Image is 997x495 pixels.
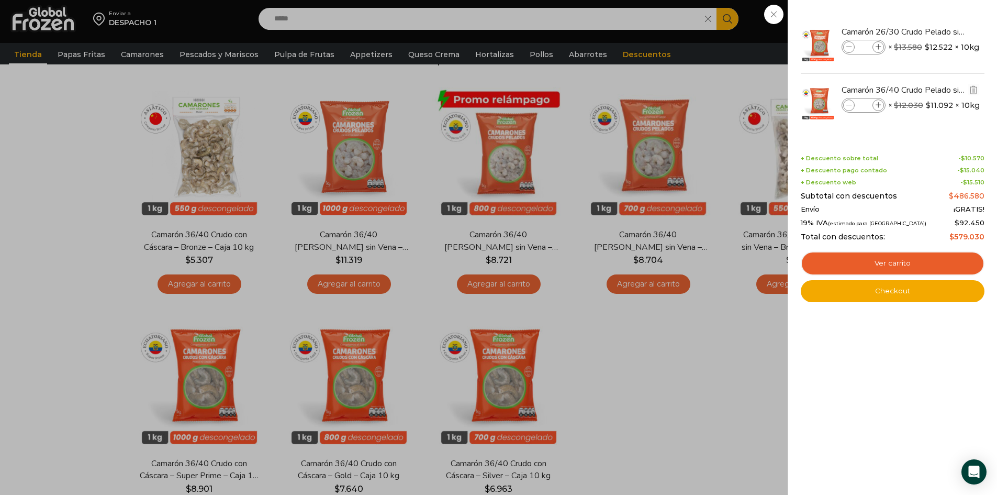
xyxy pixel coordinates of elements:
[801,167,887,174] span: + Descuento pago contado
[801,251,984,276] a: Ver carrito
[856,100,871,111] input: Product quantity
[969,85,978,94] img: Eliminar Camarón 36/40 Crudo Pelado sin Vena - Super Prime - Caja 10 kg del carrito
[968,84,979,97] a: Eliminar Camarón 36/40 Crudo Pelado sin Vena - Super Prime - Caja 10 kg del carrito
[888,98,980,113] span: × × 10kg
[949,232,954,241] span: $
[801,233,885,241] span: Total con descuentos:
[949,232,984,241] bdi: 579.030
[960,167,984,174] bdi: 15.040
[801,179,856,186] span: + Descuento web
[894,42,922,52] bdi: 13.580
[963,179,967,186] span: $
[894,42,899,52] span: $
[954,205,984,214] span: ¡GRATIS!
[949,191,954,201] span: $
[949,191,984,201] bdi: 486.580
[926,100,953,111] bdi: 11.092
[961,459,987,485] div: Open Intercom Messenger
[958,155,984,162] span: -
[961,155,965,162] span: $
[963,179,984,186] bdi: 15.510
[925,42,953,52] bdi: 12.522
[955,218,959,227] span: $
[842,84,966,96] a: Camarón 36/40 Crudo Pelado sin Vena - Super Prime - Caja 10 kg
[957,167,984,174] span: -
[894,101,899,110] span: $
[926,100,931,111] span: $
[801,219,926,227] span: 19% IVA
[856,41,871,53] input: Product quantity
[842,26,966,38] a: Camarón 26/30 Crudo Pelado sin Vena - Super Prime - Caja 10 kg
[801,205,820,214] span: Envío
[801,192,897,201] span: Subtotal con descuentos
[828,221,926,226] small: (estimado para [GEOGRAPHIC_DATA])
[801,280,984,302] a: Checkout
[960,167,964,174] span: $
[960,179,984,186] span: -
[955,218,984,227] span: 92.450
[894,101,923,110] bdi: 12.030
[801,155,878,162] span: + Descuento sobre total
[961,155,984,162] bdi: 10.570
[888,40,979,54] span: × × 10kg
[925,42,929,52] span: $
